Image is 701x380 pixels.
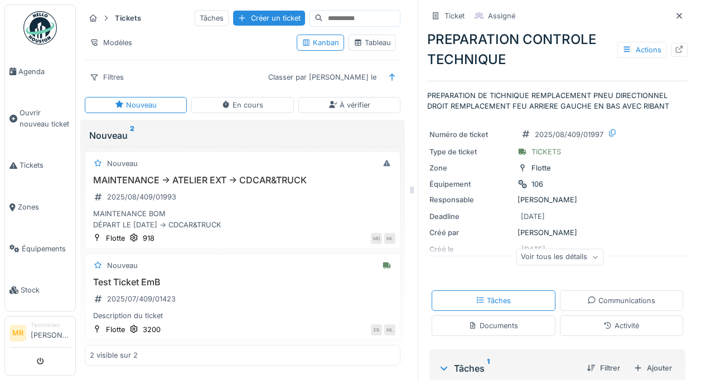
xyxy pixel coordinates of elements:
[20,108,71,129] span: Ouvrir nouveau ticket
[5,51,75,92] a: Agenda
[107,158,138,169] div: Nouveau
[429,147,513,157] div: Type de ticket
[429,194,685,205] div: [PERSON_NAME]
[487,362,490,375] sup: 1
[617,42,666,58] div: Actions
[444,11,465,21] div: Ticket
[438,362,578,375] div: Tâches
[233,11,305,26] div: Créer un ticket
[85,69,129,85] div: Filtres
[587,295,655,306] div: Communications
[328,100,370,110] div: À vérifier
[384,233,395,244] div: ML
[23,11,57,45] img: Badge_color-CXgf-gQk.svg
[115,100,157,110] div: Nouveau
[476,295,511,306] div: Tâches
[5,228,75,270] a: Équipements
[89,129,396,142] div: Nouveau
[5,145,75,187] a: Tickets
[263,69,381,85] div: Classer par [PERSON_NAME] le
[521,211,545,222] div: [DATE]
[106,324,125,335] div: Flotte
[90,310,395,321] div: Description du ticket
[629,360,676,376] div: Ajouter
[427,30,688,70] div: PREPARATION CONTROLE TECHNIQUE
[429,179,513,189] div: Équipement
[18,202,71,212] span: Zones
[302,37,339,48] div: Kanban
[107,192,176,202] div: 2025/08/409/01993
[429,227,513,238] div: Créé par
[21,285,71,295] span: Stock
[468,320,518,331] div: Documents
[582,360,625,376] div: Filtrer
[143,233,154,243] div: 918
[18,66,71,77] span: Agenda
[221,100,263,110] div: En cours
[106,233,125,243] div: Flotte
[5,186,75,228] a: Zones
[9,325,26,342] li: MR
[107,294,176,304] div: 2025/07/409/01423
[429,163,513,173] div: Zone
[90,350,138,360] div: 2 visible sur 2
[429,227,685,238] div: [PERSON_NAME]
[371,324,382,335] div: EB
[354,37,391,48] div: Tableau
[143,324,161,335] div: 3200
[429,129,513,140] div: Numéro de ticket
[107,260,138,271] div: Nouveau
[90,277,395,288] h3: Test Ticket EmB
[488,11,515,21] div: Assigné
[429,194,513,205] div: Responsable
[130,129,134,142] sup: 2
[85,35,137,51] div: Modèles
[535,129,603,140] div: 2025/08/409/01997
[429,211,513,222] div: Deadline
[31,321,71,345] li: [PERSON_NAME]
[371,233,382,244] div: MD
[195,10,229,26] div: Tâches
[427,90,688,111] p: PREPARATION DE TICHNIQUE REMPLACEMENT PNEU DIRECTIONNEL DROIT REMPLACEMENT FEU ARRIERE GAUCHE EN ...
[20,160,71,170] span: Tickets
[516,249,603,265] div: Voir tous les détails
[5,92,75,145] a: Ouvrir nouveau ticket
[90,175,395,186] h3: MAINTENANCE -> ATELIER EXT -> CDCAR&TRUCK
[9,321,71,348] a: MR Technicien[PERSON_NAME]
[5,270,75,311] a: Stock
[531,179,543,189] div: 106
[603,320,639,331] div: Activité
[31,321,71,329] div: Technicien
[90,208,395,230] div: MAINTENANCE BOM DÉPART LE [DATE] -> CDCAR&TRUCK
[110,13,146,23] strong: Tickets
[531,163,550,173] div: Flotte
[531,147,561,157] div: TICKETS
[384,324,395,335] div: ML
[22,243,71,254] span: Équipements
